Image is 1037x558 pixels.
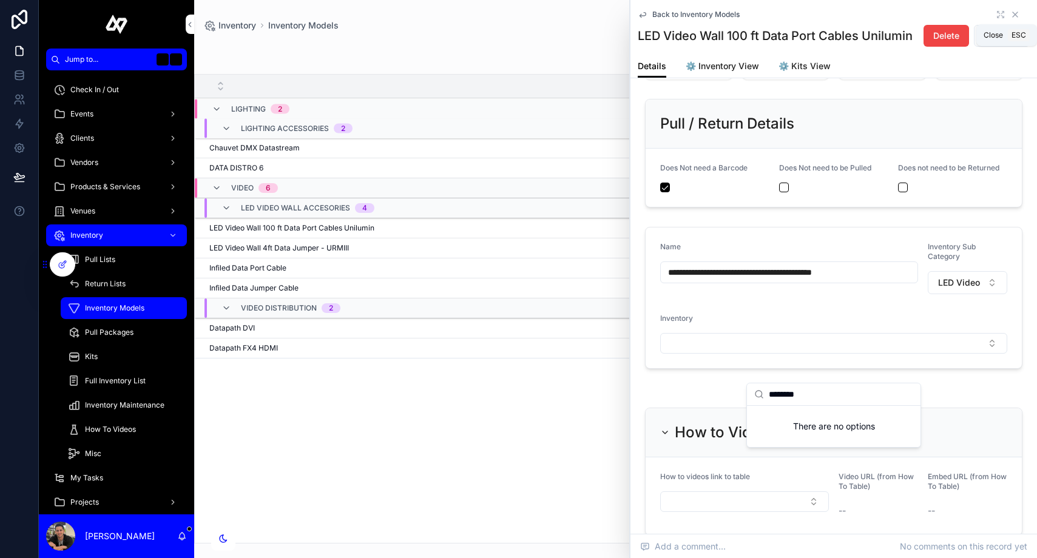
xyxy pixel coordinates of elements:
span: Datapath DVI [209,323,255,333]
h2: Pull / Return Details [660,114,794,133]
a: My Tasks [46,467,187,489]
a: Inventory Maintenance [61,394,187,416]
a: Inventory Models [61,297,187,319]
span: Lighting [231,104,266,114]
span: Close [984,30,1003,40]
span: K [171,55,181,64]
span: Infiled Data Port Cable [209,263,286,273]
span: Embed URL (from How To Table) [928,472,1007,491]
span: Details [638,60,666,72]
span: Inventory [70,230,103,240]
span: Return Lists [85,279,126,289]
div: There are no options [747,406,920,447]
a: Inventory Models [268,19,339,32]
a: Datapath DVI [209,323,1022,333]
a: Infiled Data Port Cable [209,263,1022,273]
span: Pull Lists [85,255,115,264]
a: Chauvet DMX Datastream [209,143,1022,153]
span: LED Video Wall Accesories [241,203,350,213]
span: Datapath FX4 HDMI [209,343,278,353]
span: How to videos link to table [660,472,750,481]
div: scrollable content [39,70,194,514]
span: How To Videos [85,425,136,434]
span: LED Video Wall 100 ft Data Port Cables Unilumin [209,223,374,233]
a: LED Video Wall 100 ft Data Port Cables Unilumin [209,223,1022,233]
span: Video URL (from How To Table) [839,472,914,491]
a: Products & Services [46,176,187,198]
button: Select Button [928,271,1007,294]
span: Misc [85,449,101,459]
span: Does Not need to be Pulled [779,163,871,172]
a: Inventory [46,224,187,246]
span: Kits [85,352,98,361]
span: Esc [1009,30,1029,40]
a: Venues [46,200,187,222]
a: ⚙️ Inventory View [686,55,759,79]
span: LED Video Wall 4ft Data Jumper - URMIII [209,243,349,253]
div: 2 [341,124,345,133]
button: Delete [924,25,969,47]
span: Video [231,183,254,193]
button: Jump to...K [46,49,187,70]
a: Datapath FX4 HDMI [209,343,1022,353]
span: Products & Services [70,182,140,192]
span: No comments on this record yet [900,540,1027,553]
button: Select Button [660,333,1007,354]
a: Details [638,55,666,78]
span: Video Distribution [241,303,317,313]
button: Select Button [660,491,829,512]
span: Delete [933,30,959,42]
p: [PERSON_NAME] [85,530,155,542]
span: LED Video Wall Accesories [938,277,982,289]
a: Inventory [204,19,256,32]
span: Projects [70,497,99,507]
span: -- [839,505,846,517]
span: DATA DISTRO 6 [209,163,263,173]
div: 6 [266,183,271,193]
div: Suggestions [747,406,920,447]
span: Chauvet DMX Datastream [209,143,300,153]
a: Kits [61,346,187,368]
span: Check In / Out [70,85,119,95]
span: My Tasks [70,473,103,483]
a: Projects [46,491,187,513]
h2: How to Video Links [675,423,809,442]
a: Vendors [46,152,187,173]
span: Name [660,242,681,251]
span: Back to Inventory Models [652,10,740,19]
span: Full Inventory List [85,376,146,386]
a: Events [46,103,187,125]
span: Inventory [218,19,256,32]
a: ⚙️ Kits View [779,55,831,79]
span: Vendors [70,158,98,167]
button: Done [974,25,1030,47]
img: App logo [106,15,128,34]
a: Infiled Data Jumper Cable [209,283,1022,293]
span: Clients [70,133,94,143]
h1: LED Video Wall 100 ft Data Port Cables Unilumin [638,27,913,44]
span: Does not need to be Returned [898,163,999,172]
span: Lighting Accessories [241,124,329,133]
span: ⚙️ Inventory View [686,60,759,72]
a: Back to Inventory Models [638,10,740,19]
span: -- [928,505,935,517]
span: Venues [70,206,95,216]
a: Pull Lists [61,249,187,271]
a: Clients [46,127,187,149]
span: Infiled Data Jumper Cable [209,283,299,293]
span: Does Not need a Barcode [660,163,748,172]
a: LED Video Wall 4ft Data Jumper - URMIII [209,243,1022,253]
div: 2 [329,303,333,313]
span: Inventory Maintenance [85,400,164,410]
a: DATA DISTRO 6 [209,163,1022,173]
span: Inventory [660,314,693,323]
span: Add a comment... [640,540,726,553]
span: Pull Packages [85,328,133,337]
span: Inventory Models [85,303,144,313]
span: ⚙️ Kits View [779,60,831,72]
a: Full Inventory List [61,370,187,392]
a: Pull Packages [61,321,187,343]
span: Jump to... [65,55,152,64]
span: Inventory Sub Category [928,242,976,261]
